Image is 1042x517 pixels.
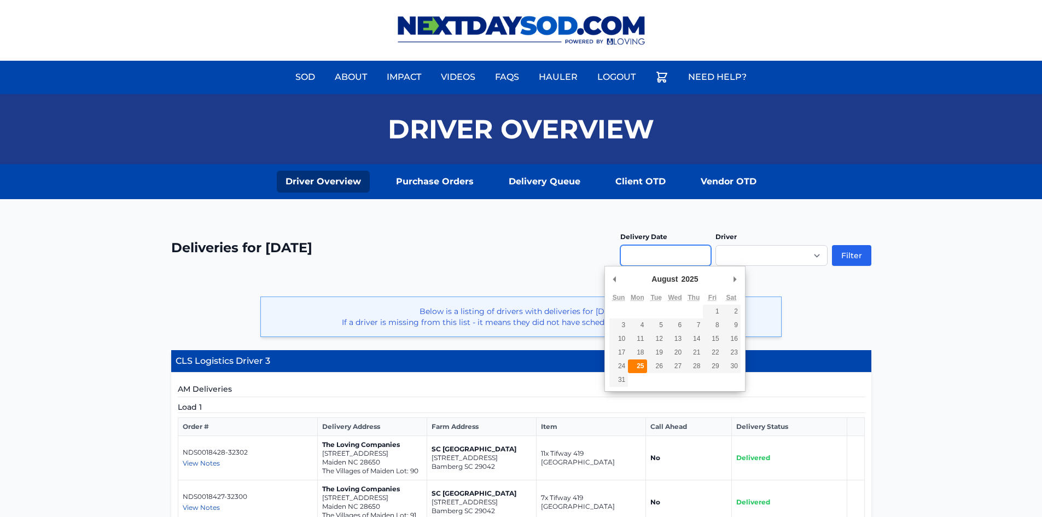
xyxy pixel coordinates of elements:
[628,318,647,332] button: 4
[708,294,717,301] abbr: Friday
[532,64,584,90] a: Hauler
[607,171,674,193] a: Client OTD
[432,498,532,507] p: [STREET_ADDRESS]
[666,359,684,373] button: 27
[536,436,645,480] td: 11x Tifway 419 [GEOGRAPHIC_DATA]
[736,454,770,462] span: Delivered
[609,271,620,287] button: Previous Month
[434,64,482,90] a: Videos
[650,498,660,506] strong: No
[620,233,667,241] label: Delivery Date
[703,332,721,346] button: 15
[432,507,532,515] p: Bamberg SC 29042
[613,294,625,301] abbr: Sunday
[427,418,536,436] th: Farm Address
[178,402,865,413] h5: Load 1
[703,359,721,373] button: 29
[722,305,741,318] button: 2
[171,239,312,257] h2: Deliveries for [DATE]
[647,346,666,359] button: 19
[666,346,684,359] button: 20
[317,418,427,436] th: Delivery Address
[277,171,370,193] a: Driver Overview
[628,332,647,346] button: 11
[289,64,322,90] a: Sod
[322,449,422,458] p: [STREET_ADDRESS]
[684,346,703,359] button: 21
[668,294,682,301] abbr: Wednesday
[703,318,721,332] button: 8
[730,271,741,287] button: Next Month
[682,64,753,90] a: Need Help?
[684,318,703,332] button: 7
[628,346,647,359] button: 18
[628,359,647,373] button: 25
[609,318,628,332] button: 3
[609,359,628,373] button: 24
[647,359,666,373] button: 26
[688,294,700,301] abbr: Thursday
[647,332,666,346] button: 12
[183,448,313,457] p: NDS0018428-32302
[432,454,532,462] p: [STREET_ADDRESS]
[645,418,732,436] th: Call Ahead
[591,64,642,90] a: Logout
[322,467,422,475] p: The Villages of Maiden Lot: 90
[832,245,871,266] button: Filter
[666,318,684,332] button: 6
[609,332,628,346] button: 10
[322,458,422,467] p: Maiden NC 28650
[322,440,422,449] p: The Loving Companies
[650,454,660,462] strong: No
[322,493,422,502] p: [STREET_ADDRESS]
[647,318,666,332] button: 5
[183,459,220,467] span: View Notes
[183,503,220,512] span: View Notes
[680,271,700,287] div: 2025
[703,346,721,359] button: 22
[432,445,532,454] p: SC [GEOGRAPHIC_DATA]
[328,64,374,90] a: About
[650,271,679,287] div: August
[488,64,526,90] a: FAQs
[388,116,654,142] h1: Driver Overview
[609,373,628,387] button: 31
[536,418,645,436] th: Item
[609,346,628,359] button: 17
[650,294,661,301] abbr: Tuesday
[726,294,736,301] abbr: Saturday
[171,350,871,373] h4: CLS Logistics Driver 3
[722,318,741,332] button: 9
[178,384,865,397] h5: AM Deliveries
[620,245,711,266] input: Use the arrow keys to pick a date
[380,64,428,90] a: Impact
[692,171,765,193] a: Vendor OTD
[432,489,532,498] p: SC [GEOGRAPHIC_DATA]
[736,498,770,506] span: Delivered
[703,305,721,318] button: 1
[322,502,422,511] p: Maiden NC 28650
[631,294,644,301] abbr: Monday
[432,462,532,471] p: Bamberg SC 29042
[684,332,703,346] button: 14
[715,233,737,241] label: Driver
[722,359,741,373] button: 30
[722,332,741,346] button: 16
[178,418,317,436] th: Order #
[387,171,482,193] a: Purchase Orders
[732,418,847,436] th: Delivery Status
[722,346,741,359] button: 23
[322,485,422,493] p: The Loving Companies
[270,306,772,328] p: Below is a listing of drivers with deliveries for [DATE]. If a driver is missing from this list -...
[183,492,313,501] p: NDS0018427-32300
[666,332,684,346] button: 13
[684,359,703,373] button: 28
[500,171,589,193] a: Delivery Queue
